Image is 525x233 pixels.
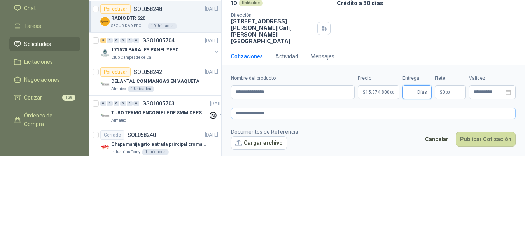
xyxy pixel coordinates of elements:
[111,23,146,29] p: SEGURIDAD PROVISER LTDA
[62,95,75,101] span: 128
[9,1,80,16] a: Chat
[100,38,106,43] div: 5
[417,86,427,99] span: Días
[111,78,199,85] p: DELANTAL CON MANGAS EN VAQUETA
[133,101,139,106] div: 0
[231,128,298,136] p: Documentos de Referencia
[120,101,126,106] div: 0
[127,38,133,43] div: 0
[231,52,263,61] div: Cotizaciones
[142,38,175,43] p: GSOL005704
[311,52,334,61] div: Mensajes
[9,72,80,87] a: Negociaciones
[390,90,394,95] span: ,00
[114,38,119,43] div: 0
[89,127,221,159] a: CerradoSOL058240[DATE] Company LogoChapa manija gato entrada principal cromado mate llave de segu...
[435,85,466,99] p: $ 0,00
[111,117,126,124] p: Almatec
[443,90,450,95] span: 0
[24,93,42,102] span: Cotizar
[402,75,432,82] label: Entrega
[231,12,314,18] p: Dirección
[24,58,53,66] span: Licitaciones
[111,86,126,92] p: Almatec
[111,109,208,117] p: TUBO TERMO ENCOGIBLE DE 8MM DE ESPESOR X 5CMS
[9,90,80,105] a: Cotizar128
[9,19,80,33] a: Tareas
[100,111,110,121] img: Company Logo
[24,22,41,30] span: Tareas
[89,1,221,33] a: Por cotizarSOL058248[DATE] Company LogoRADIO DTR 620SEGURIDAD PROVISER LTDA10 Unidades
[205,5,218,13] p: [DATE]
[127,101,133,106] div: 0
[231,136,287,150] button: Cargar archivo
[205,131,218,139] p: [DATE]
[100,143,110,152] img: Company Logo
[128,132,156,138] p: SOL058240
[231,18,314,44] p: [STREET_ADDRESS][PERSON_NAME] Cali , [PERSON_NAME][GEOGRAPHIC_DATA]
[89,64,221,96] a: Por cotizarSOL058242[DATE] Company LogoDELANTAL CON MANGAS EN VAQUETAAlmatec1 Unidades
[231,75,355,82] label: Nombre del producto
[100,99,225,124] a: 0 0 0 0 0 0 GSOL005703[DATE] Company LogoTUBO TERMO ENCOGIBLE DE 8MM DE ESPESOR X 5CMSAlmatec
[100,4,131,14] div: Por cotizar
[100,101,106,106] div: 0
[100,67,131,77] div: Por cotizar
[421,132,453,147] button: Cancelar
[358,75,399,82] label: Precio
[435,75,466,82] label: Flete
[456,132,516,147] button: Publicar Cotización
[440,90,443,95] span: $
[100,130,124,140] div: Cerrado
[114,101,119,106] div: 0
[24,40,51,48] span: Solicitudes
[134,6,162,12] p: SOL058248
[9,135,80,149] a: Remisiones
[134,69,162,75] p: SOL058242
[107,38,113,43] div: 0
[100,80,110,89] img: Company Logo
[275,52,298,61] div: Actividad
[142,149,169,155] div: 1 Unidades
[100,36,220,61] a: 5 0 0 0 0 0 GSOL005704[DATE] Company Logo171570 PARALES PANEL YESOClub Campestre de Cali
[133,38,139,43] div: 0
[24,75,60,84] span: Negociaciones
[128,86,154,92] div: 1 Unidades
[111,46,179,54] p: 171570 PARALES PANEL YESO
[210,100,223,107] p: [DATE]
[111,141,208,148] p: Chapa manija gato entrada principal cromado mate llave de seguridad
[148,23,177,29] div: 10 Unidades
[445,90,450,95] span: ,00
[205,37,218,44] p: [DATE]
[100,17,110,26] img: Company Logo
[366,90,394,95] span: 15.374.800
[107,101,113,106] div: 0
[9,37,80,51] a: Solicitudes
[469,75,516,82] label: Validez
[142,101,175,106] p: GSOL005703
[24,4,36,12] span: Chat
[9,108,80,131] a: Órdenes de Compra
[9,54,80,69] a: Licitaciones
[120,38,126,43] div: 0
[100,48,110,58] img: Company Logo
[205,68,218,76] p: [DATE]
[24,111,73,128] span: Órdenes de Compra
[358,85,399,99] p: $15.374.800,00
[111,15,145,22] p: RADIO DTR 620
[111,149,140,155] p: Industrias Tomy
[111,54,154,61] p: Club Campestre de Cali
